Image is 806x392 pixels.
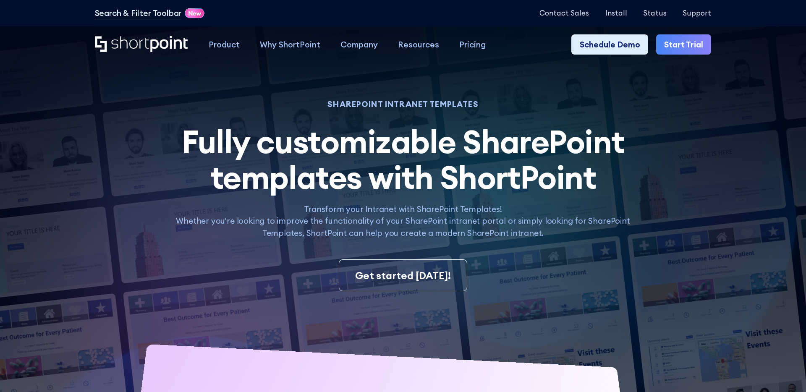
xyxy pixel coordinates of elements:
div: Why ShortPoint [260,39,320,51]
h1: SHAREPOINT INTRANET TEMPLATES [167,101,639,108]
span: Fully customizable SharePoint templates with ShortPoint [182,121,624,197]
a: Get started [DATE]! [339,259,468,291]
a: Pricing [449,34,496,55]
a: Why ShortPoint [250,34,330,55]
a: Home [95,36,188,54]
a: Product [199,34,250,55]
a: Install [605,9,627,17]
a: Support [683,9,711,17]
a: Status [643,9,667,17]
a: Search & Filter Toolbar [95,7,182,19]
a: Resources [388,34,449,55]
div: Get started [DATE]! [355,268,451,283]
p: Transform your Intranet with SharePoint Templates! Whether you're looking to improve the function... [167,203,639,239]
a: Contact Sales [539,9,589,17]
a: Schedule Demo [571,34,648,55]
div: Pricing [459,39,486,51]
div: Company [340,39,378,51]
div: Product [209,39,240,51]
div: Resources [398,39,439,51]
a: Start Trial [656,34,711,55]
a: Company [330,34,388,55]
